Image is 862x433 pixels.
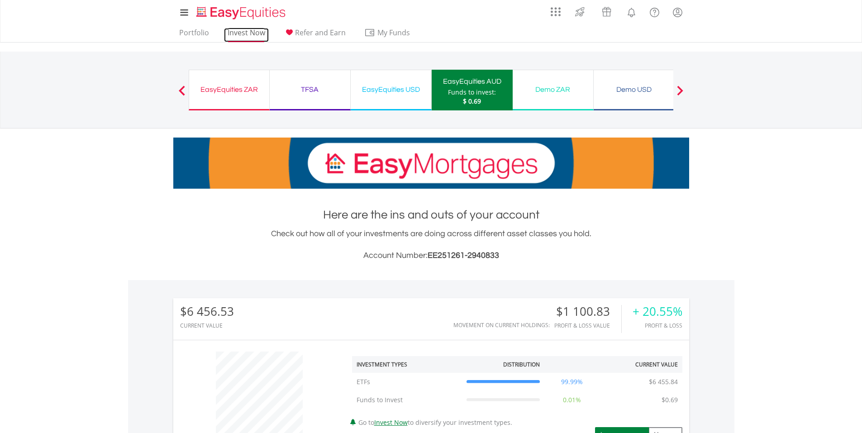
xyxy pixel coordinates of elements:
[448,88,496,97] div: Funds to invest:
[280,28,349,42] a: Refer and Earn
[193,2,289,20] a: Home page
[173,138,689,189] img: EasyMortage Promotion Banner
[554,305,621,318] div: $1 100.83
[428,251,499,260] span: EE251261-2940833
[503,361,540,368] div: Distribution
[518,83,588,96] div: Demo ZAR
[374,418,408,427] a: Invest Now
[352,373,462,391] td: ETFs
[173,90,191,99] button: Previous
[544,391,600,409] td: 0.01%
[180,305,234,318] div: $6 456.53
[593,2,620,19] a: Vouchers
[295,28,346,38] span: Refer and Earn
[463,97,481,105] span: $ 0.69
[671,90,689,99] button: Next
[195,83,264,96] div: EasyEquities ZAR
[554,323,621,328] div: Profit & Loss Value
[666,2,689,22] a: My Profile
[275,83,345,96] div: TFSA
[352,356,462,373] th: Investment Types
[633,323,682,328] div: Profit & Loss
[224,28,269,42] a: Invest Now
[633,305,682,318] div: + 20.55%
[173,207,689,223] h1: Here are the ins and outs of your account
[195,5,289,20] img: EasyEquities_Logo.png
[551,7,561,17] img: grid-menu-icon.svg
[599,83,669,96] div: Demo USD
[176,28,213,42] a: Portfolio
[356,83,426,96] div: EasyEquities USD
[180,323,234,328] div: CURRENT VALUE
[352,391,462,409] td: Funds to Invest
[453,322,550,328] div: Movement on Current Holdings:
[644,373,682,391] td: $6 455.84
[643,2,666,20] a: FAQ's and Support
[437,75,507,88] div: EasyEquities AUD
[173,249,689,262] h3: Account Number:
[600,356,682,373] th: Current Value
[364,27,424,38] span: My Funds
[620,2,643,20] a: Notifications
[657,391,682,409] td: $0.69
[173,228,689,262] div: Check out how all of your investments are doing across different asset classes you hold.
[572,5,587,19] img: thrive-v2.svg
[545,2,567,17] a: AppsGrid
[599,5,614,19] img: vouchers-v2.svg
[544,373,600,391] td: 99.99%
